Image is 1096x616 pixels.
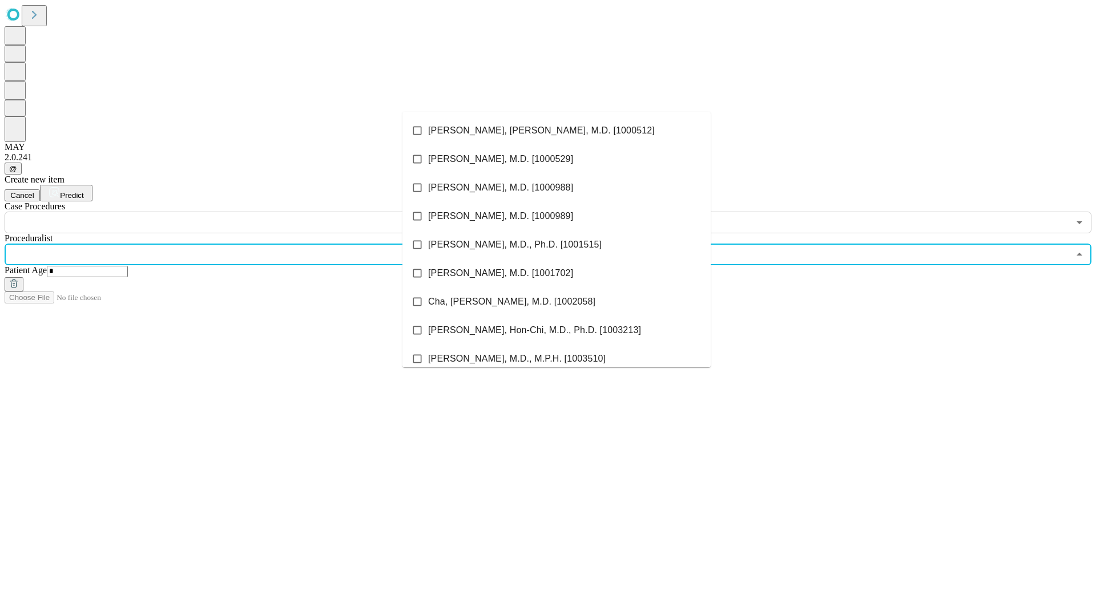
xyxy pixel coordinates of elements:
[1071,214,1087,230] button: Open
[5,152,1091,163] div: 2.0.241
[5,233,53,243] span: Proceduralist
[5,163,22,175] button: @
[428,323,641,337] span: [PERSON_NAME], Hon-Chi, M.D., Ph.D. [1003213]
[428,352,606,366] span: [PERSON_NAME], M.D., M.P.H. [1003510]
[1071,246,1087,262] button: Close
[5,175,65,184] span: Create new item
[428,152,573,166] span: [PERSON_NAME], M.D. [1000529]
[5,265,47,275] span: Patient Age
[428,209,573,223] span: [PERSON_NAME], M.D. [1000989]
[5,189,40,201] button: Cancel
[428,181,573,194] span: [PERSON_NAME], M.D. [1000988]
[428,124,655,137] span: [PERSON_NAME], [PERSON_NAME], M.D. [1000512]
[5,142,1091,152] div: MAY
[40,185,92,201] button: Predict
[428,238,602,252] span: [PERSON_NAME], M.D., Ph.D. [1001515]
[60,191,83,200] span: Predict
[9,164,17,173] span: @
[428,266,573,280] span: [PERSON_NAME], M.D. [1001702]
[428,295,595,309] span: Cha, [PERSON_NAME], M.D. [1002058]
[5,201,65,211] span: Scheduled Procedure
[10,191,34,200] span: Cancel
